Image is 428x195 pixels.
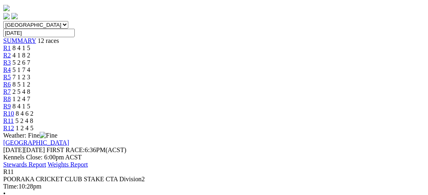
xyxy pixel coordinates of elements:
a: R3 [3,59,11,66]
span: 5 2 4 8 [15,117,33,124]
span: 6:36PM(ACST) [46,146,127,153]
span: 8 4 1 5 [13,103,30,110]
div: 10:28pm [3,183,419,190]
a: R6 [3,81,11,88]
span: 5 1 7 4 [13,66,30,73]
div: Kennels Close: 6:00pm ACST [3,154,419,161]
span: 8 4 6 2 [16,110,34,117]
span: R11 [3,168,14,175]
span: 8 4 1 5 [13,45,30,51]
span: 2 5 4 8 [13,88,30,95]
a: SUMMARY [3,37,36,44]
a: R11 [3,117,14,124]
a: R5 [3,74,11,81]
input: Select date [3,29,75,37]
a: R2 [3,52,11,59]
a: Weights Report [48,161,88,168]
span: 1 2 4 5 [16,125,34,131]
div: POORAKA CRICKET CLUB STAKE CTA Division2 [3,176,419,183]
a: R1 [3,45,11,51]
span: FIRST RACE: [46,146,84,153]
span: Weather: Fine [3,132,57,139]
a: R10 [3,110,14,117]
a: R4 [3,66,11,73]
span: [DATE] [3,146,24,153]
a: R9 [3,103,11,110]
span: 4 1 8 2 [13,52,30,59]
a: R12 [3,125,14,131]
img: twitter.svg [11,13,18,19]
img: Fine [40,132,57,139]
a: [GEOGRAPHIC_DATA] [3,139,69,146]
span: [DATE] [3,146,45,153]
a: R7 [3,88,11,95]
a: R8 [3,95,11,102]
img: facebook.svg [3,13,10,19]
a: Stewards Report [3,161,46,168]
span: 12 races [38,37,59,44]
span: 1 2 4 7 [13,95,30,102]
span: 8 5 1 2 [13,81,30,88]
span: Time: [3,183,19,190]
img: logo-grsa-white.png [3,5,10,11]
span: 5 2 6 7 [13,59,30,66]
span: 7 1 2 3 [13,74,30,81]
